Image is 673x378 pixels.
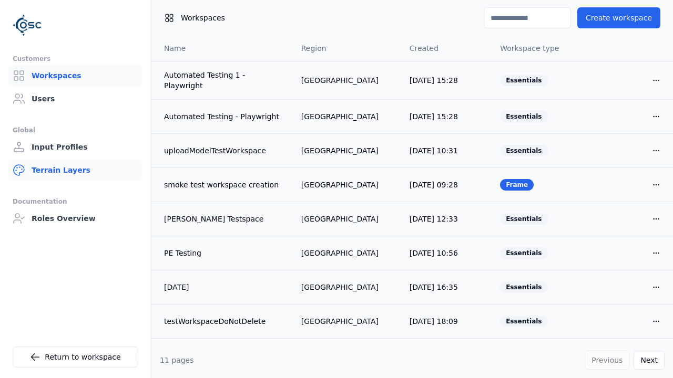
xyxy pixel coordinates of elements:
div: Documentation [13,195,138,208]
div: [DATE] 18:09 [410,316,483,327]
th: Workspace type [492,36,582,61]
div: [DATE] 09:28 [410,180,483,190]
div: Essentials [500,213,547,225]
a: testWorkspaceDoNotDelete [164,316,284,327]
th: Name [151,36,293,61]
div: [DATE] 10:31 [410,145,483,156]
div: Essentials [500,247,547,259]
a: uploadModelTestWorkspace [164,145,284,156]
a: Automated Testing - Playwright [164,111,284,122]
div: [DATE] 12:33 [410,214,483,224]
th: Region [293,36,401,61]
div: [GEOGRAPHIC_DATA] [301,145,393,156]
div: [GEOGRAPHIC_DATA] [301,180,393,190]
th: Created [401,36,492,61]
span: 11 pages [160,356,194,364]
a: smoke test workspace creation [164,180,284,190]
div: [GEOGRAPHIC_DATA] [301,214,393,224]
button: Next [634,351,665,370]
img: Logo [13,10,42,40]
a: Workspaces [8,65,142,86]
a: Roles Overview [8,208,142,229]
div: [GEOGRAPHIC_DATA] [301,316,393,327]
div: [GEOGRAPHIC_DATA] [301,111,393,122]
div: Frame [500,179,534,191]
div: [GEOGRAPHIC_DATA] [301,75,393,86]
div: Essentials [500,75,547,86]
div: Essentials [500,145,547,156]
div: Essentials [500,316,547,327]
a: Input Profiles [8,136,142,157]
div: [DATE] 15:28 [410,111,483,122]
div: [GEOGRAPHIC_DATA] [301,248,393,258]
a: Automated Testing 1 - Playwright [164,70,284,91]
a: Return to workspace [13,346,138,367]
div: Essentials [500,281,547,293]
a: PE Testing [164,248,284,258]
a: [DATE] [164,282,284,292]
button: Create workspace [577,7,660,28]
div: Customers [13,52,138,65]
a: Terrain Layers [8,160,142,181]
span: Workspaces [181,13,225,23]
div: [GEOGRAPHIC_DATA] [301,282,393,292]
div: [DATE] 15:28 [410,75,483,86]
div: Global [13,124,138,136]
a: [PERSON_NAME] Testspace [164,214,284,224]
div: [DATE] 16:35 [410,282,483,292]
a: Users [8,88,142,109]
div: Essentials [500,111,547,122]
div: [DATE] 10:56 [410,248,483,258]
